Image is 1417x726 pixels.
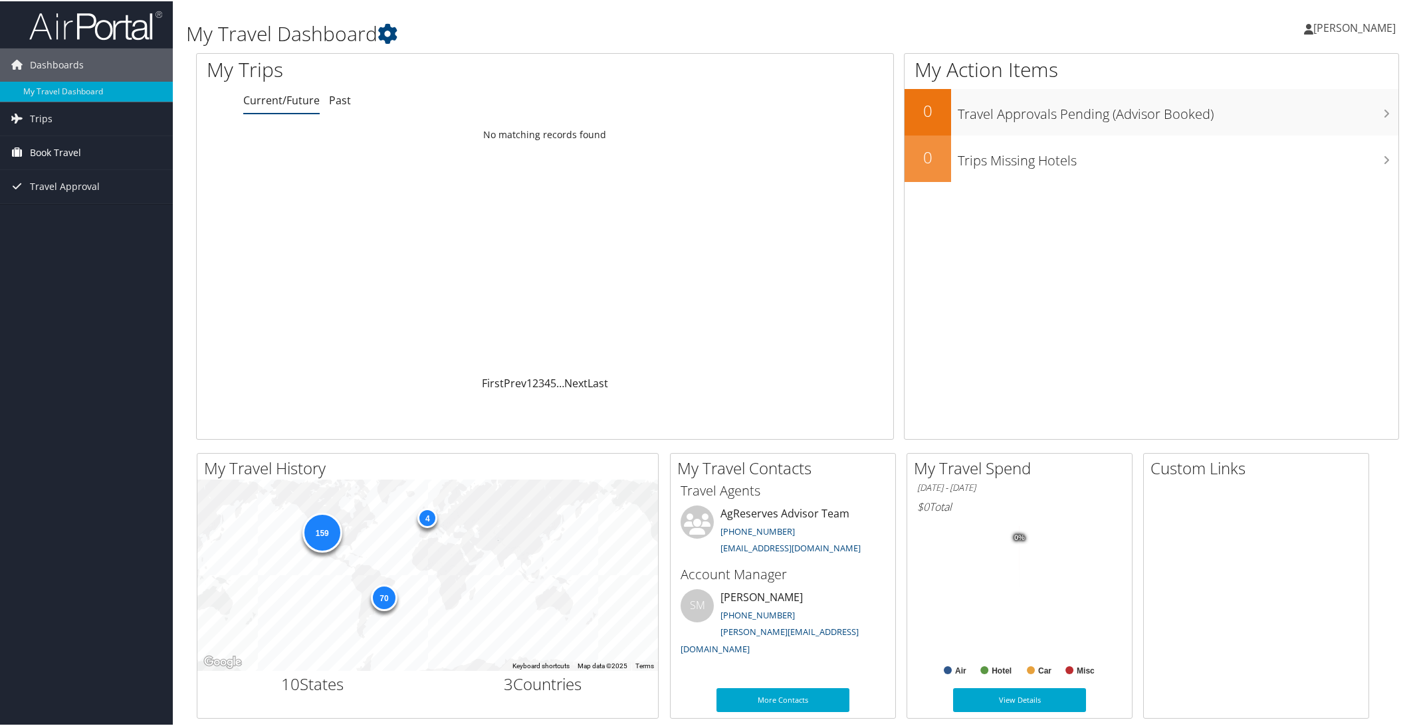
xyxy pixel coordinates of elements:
a: [PERSON_NAME] [1304,7,1409,46]
span: 10 [281,672,300,693]
td: No matching records found [197,122,893,145]
a: [PERSON_NAME][EMAIL_ADDRESS][DOMAIN_NAME] [681,624,859,654]
div: 70 [370,583,397,610]
a: [EMAIL_ADDRESS][DOMAIN_NAME] [720,541,861,553]
text: Misc [1077,665,1095,674]
h1: My Trips [207,54,593,82]
img: airportal-logo.png [29,9,162,40]
li: [PERSON_NAME] [674,588,892,659]
span: Map data ©2025 [578,661,627,668]
a: View Details [953,687,1086,711]
a: 3 [538,375,544,389]
a: 1 [526,375,532,389]
span: … [556,375,564,389]
span: [PERSON_NAME] [1313,19,1396,34]
span: $0 [917,498,929,513]
h2: States [207,672,418,694]
h2: 0 [905,98,951,121]
h2: My Travel Contacts [677,456,895,478]
h2: 0 [905,145,951,167]
text: Car [1038,665,1051,674]
a: Prev [504,375,526,389]
span: 3 [504,672,513,693]
span: Travel Approval [30,169,100,202]
a: Next [564,375,588,389]
text: Air [955,665,966,674]
img: Google [201,652,245,670]
span: Dashboards [30,47,84,80]
a: 0Travel Approvals Pending (Advisor Booked) [905,88,1398,134]
h1: My Travel Dashboard [186,19,1002,46]
a: Past [329,92,351,106]
a: More Contacts [716,687,849,711]
li: AgReserves Advisor Team [674,504,892,559]
a: 0Trips Missing Hotels [905,134,1398,181]
div: 159 [302,511,342,551]
h6: [DATE] - [DATE] [917,480,1122,493]
span: Book Travel [30,135,81,168]
div: SM [681,588,714,621]
a: [PHONE_NUMBER] [720,608,795,620]
h3: Travel Agents [681,480,885,499]
a: 5 [550,375,556,389]
h2: Countries [438,672,649,694]
a: [PHONE_NUMBER] [720,524,795,536]
button: Keyboard shortcuts [512,660,570,670]
h1: My Action Items [905,54,1398,82]
div: 4 [417,507,437,527]
a: 4 [544,375,550,389]
a: First [482,375,504,389]
h3: Account Manager [681,564,885,583]
h6: Total [917,498,1122,513]
span: Trips [30,101,53,134]
h3: Trips Missing Hotels [958,143,1398,169]
a: Current/Future [243,92,320,106]
a: Terms (opens in new tab) [635,661,654,668]
text: Hotel [992,665,1012,674]
h2: Custom Links [1150,456,1368,478]
a: 2 [532,375,538,389]
h3: Travel Approvals Pending (Advisor Booked) [958,97,1398,122]
a: Last [588,375,608,389]
h2: My Travel Spend [914,456,1132,478]
h2: My Travel History [204,456,658,478]
a: Open this area in Google Maps (opens a new window) [201,652,245,670]
tspan: 0% [1014,533,1025,541]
